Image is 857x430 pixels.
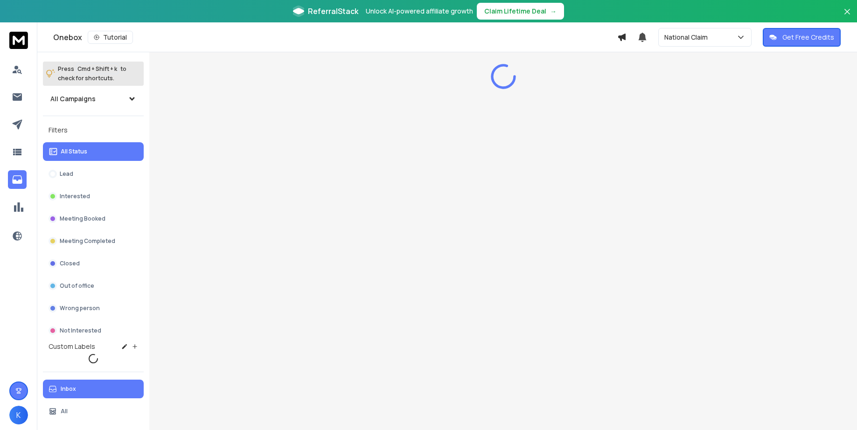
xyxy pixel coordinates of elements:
[43,299,144,318] button: Wrong person
[43,321,144,340] button: Not Interested
[43,232,144,250] button: Meeting Completed
[9,406,28,424] button: K
[60,237,115,245] p: Meeting Completed
[49,342,95,351] h3: Custom Labels
[43,277,144,295] button: Out of office
[43,402,144,421] button: All
[43,254,144,273] button: Closed
[76,63,118,74] span: Cmd + Shift + k
[60,305,100,312] p: Wrong person
[60,282,94,290] p: Out of office
[43,209,144,228] button: Meeting Booked
[43,90,144,108] button: All Campaigns
[43,165,144,183] button: Lead
[60,327,101,334] p: Not Interested
[477,3,564,20] button: Claim Lifetime Deal→
[763,28,841,47] button: Get Free Credits
[43,124,144,137] h3: Filters
[60,193,90,200] p: Interested
[61,408,68,415] p: All
[308,6,358,17] span: ReferralStack
[43,187,144,206] button: Interested
[664,33,711,42] p: National Claim
[550,7,557,16] span: →
[61,385,76,393] p: Inbox
[43,142,144,161] button: All Status
[50,94,96,104] h1: All Campaigns
[58,64,126,83] p: Press to check for shortcuts.
[53,31,617,44] div: Onebox
[841,6,853,28] button: Close banner
[60,260,80,267] p: Closed
[43,380,144,398] button: Inbox
[366,7,473,16] p: Unlock AI-powered affiliate growth
[88,31,133,44] button: Tutorial
[60,170,73,178] p: Lead
[60,215,105,222] p: Meeting Booked
[782,33,834,42] p: Get Free Credits
[61,148,87,155] p: All Status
